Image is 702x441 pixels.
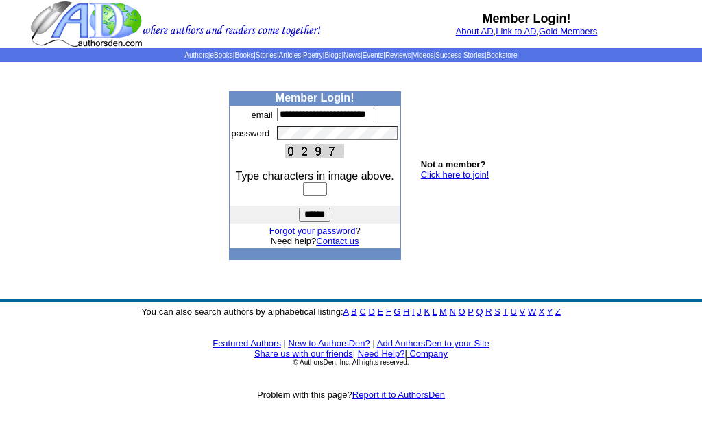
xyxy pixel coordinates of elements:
span: | | | | | | | | | | | | [184,51,517,59]
a: E [377,307,383,317]
a: Add AuthorsDen to your Site [377,338,489,348]
a: Report it to AuthorsDen [352,390,445,400]
a: M [439,307,447,317]
a: K [424,307,430,317]
a: G [394,307,400,317]
a: New to AuthorsDen? [289,338,370,348]
a: I [412,307,415,317]
a: Click here to join! [421,169,489,180]
font: password [232,128,270,139]
font: | [404,348,448,359]
font: email [252,110,273,120]
a: Link to AD [496,26,536,36]
a: Books [234,51,254,59]
a: Poetry [303,51,323,59]
font: Need help? [271,236,359,246]
font: , , [456,26,598,36]
font: © AuthorsDen, Inc. All rights reserved. [293,359,409,366]
a: Forgot your password [269,226,356,236]
a: Stories [256,51,277,59]
font: Type characters in image above. [236,170,394,182]
font: You can also search authors by alphabetical listing: [141,307,561,317]
a: Y [547,307,553,317]
a: Gold Members [539,26,597,36]
a: Videos [413,51,433,59]
a: B [351,307,357,317]
a: N [450,307,456,317]
a: D [368,307,374,317]
a: Contact us [316,236,359,246]
a: Q [476,307,483,317]
a: S [494,307,500,317]
a: Company [409,348,448,359]
a: L [433,307,437,317]
b: Not a member? [421,159,486,169]
a: Need Help? [358,348,405,359]
font: | [284,338,286,348]
a: H [403,307,409,317]
font: ? [269,226,361,236]
a: W [528,307,536,317]
font: Problem with this page? [257,390,445,400]
a: Bookstore [487,51,518,59]
img: This Is CAPTCHA Image [285,144,344,158]
b: Member Login! [276,92,354,104]
a: Featured Authors [213,338,281,348]
a: Articles [279,51,302,59]
a: V [520,307,526,317]
a: Blogs [324,51,341,59]
b: Member Login! [483,12,571,25]
font: | [353,348,355,359]
a: Share us with our friends [254,348,353,359]
a: About AD [456,26,494,36]
a: O [459,307,465,317]
a: P [468,307,473,317]
a: J [417,307,422,317]
a: eBooks [210,51,232,59]
a: Events [363,51,384,59]
a: R [485,307,492,317]
a: Success Stories [435,51,485,59]
font: | [372,338,374,348]
a: U [511,307,517,317]
a: F [386,307,391,317]
a: T [503,307,508,317]
a: Z [555,307,561,317]
a: News [343,51,361,59]
a: X [539,307,545,317]
a: Authors [184,51,208,59]
a: A [343,307,349,317]
a: C [359,307,365,317]
a: Reviews [385,51,411,59]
